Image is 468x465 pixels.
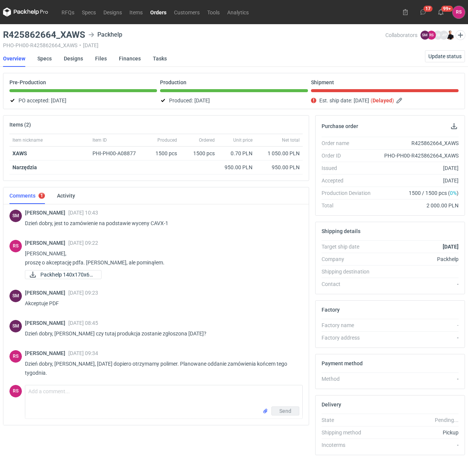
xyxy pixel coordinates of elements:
[322,164,376,172] div: Issued
[385,32,417,38] span: Collaborators
[420,31,430,40] figcaption: SM
[322,429,376,436] div: Shipping method
[9,350,22,363] figcaption: RS
[354,96,369,105] span: [DATE]
[409,189,459,197] span: 1500 / 1500 pcs ( )
[425,50,465,62] button: Update status
[446,31,455,40] img: Tomasz Kubiak
[51,96,66,105] span: [DATE]
[427,31,436,40] figcaption: RS
[376,152,459,159] div: PHO-PH00-R425862664_XAWS
[68,240,98,246] span: [DATE] 09:22
[376,139,459,147] div: R425862664_XAWS
[322,228,360,234] h2: Shipping details
[456,30,465,40] button: Edit collaborators
[322,360,363,366] h2: Payment method
[376,441,459,449] div: -
[3,42,385,48] div: PHO-PH00-R425862664_XAWS [DATE]
[160,79,186,85] p: Production
[199,137,215,143] span: Ordered
[376,255,459,263] div: Packhelp
[322,375,376,383] div: Method
[100,8,126,17] a: Designs
[68,210,98,216] span: [DATE] 10:43
[376,177,459,184] div: [DATE]
[25,320,68,326] span: [PERSON_NAME]
[259,150,300,157] div: 1 050.00 PLN
[322,334,376,341] div: Factory address
[450,122,459,131] button: Download PO
[450,190,457,196] span: 0%
[9,350,22,363] div: Rafał Stani
[376,334,459,341] div: -
[157,137,177,143] span: Produced
[25,270,100,279] div: Packhelp 140x170x60 XAWS.pdf
[9,320,22,332] figcaption: SM
[453,6,465,19] button: RS
[9,96,157,105] div: PO accepted:
[12,137,43,143] span: Item nickname
[68,320,98,326] span: [DATE] 08:45
[25,290,68,296] span: [PERSON_NAME]
[322,280,376,288] div: Contact
[9,210,22,222] div: Sebastian Markut
[376,280,459,288] div: -
[435,6,447,18] button: 99+
[9,240,22,252] figcaption: RS
[64,50,83,67] a: Designs
[37,50,52,67] a: Specs
[322,202,376,209] div: Total
[433,31,442,40] figcaption: JB
[428,54,462,59] span: Update status
[12,164,37,170] strong: Narzędzia
[259,164,300,171] div: 950.00 PLN
[221,150,252,157] div: 0.70 PLN
[3,50,25,67] a: Overview
[443,244,459,250] strong: [DATE]
[322,243,376,250] div: Target ship date
[203,8,223,17] a: Tools
[9,122,31,128] h2: Items (2)
[322,402,341,408] h2: Delivery
[3,8,48,17] svg: Packhelp Pro
[180,147,218,161] div: 1500 pcs
[223,8,252,17] a: Analytics
[322,416,376,424] div: State
[373,97,392,104] strong: Delayed
[376,202,459,209] div: 2 000.00 PLN
[439,31,448,40] figcaption: MP
[9,290,22,302] figcaption: SM
[453,6,465,19] div: Rafał Stani
[119,50,141,67] a: Finances
[9,240,22,252] div: Rafał Stani
[25,299,297,308] p: Akceptuje PDF
[25,329,297,338] p: Dzień dobry, [PERSON_NAME] czy tutaj produkcja zostanie zgłoszona [DATE]?
[221,164,252,171] div: 950.00 PLN
[322,177,376,184] div: Accepted
[95,50,107,67] a: Files
[435,417,459,423] em: Pending...
[25,240,68,246] span: [PERSON_NAME]
[376,375,459,383] div: -
[12,150,27,156] a: XAWS
[311,79,334,85] p: Shipment
[311,96,459,105] div: Est. ship date:
[79,42,81,48] span: •
[194,96,210,105] span: [DATE]
[371,97,373,104] em: (
[376,321,459,329] div: -
[322,255,376,263] div: Company
[126,8,146,17] a: Items
[25,249,297,267] p: [PERSON_NAME], proszę o akceptację pdfa. [PERSON_NAME], ale pominąłem.
[25,359,297,377] p: Dzień dobry, [PERSON_NAME], [DATE] dopiero otrzymamy polimer. Planowane oddanie zamówienia końcem...
[3,30,85,39] h3: R425862664_XAWS
[9,385,22,397] figcaption: RS
[322,307,340,313] h2: Factory
[58,8,78,17] a: RFQs
[40,193,43,198] div: 1
[68,290,98,296] span: [DATE] 09:23
[25,270,102,279] a: Packhelp 140x170x60 ...
[322,152,376,159] div: Order ID
[153,50,167,67] a: Tasks
[322,189,376,197] div: Production Deviation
